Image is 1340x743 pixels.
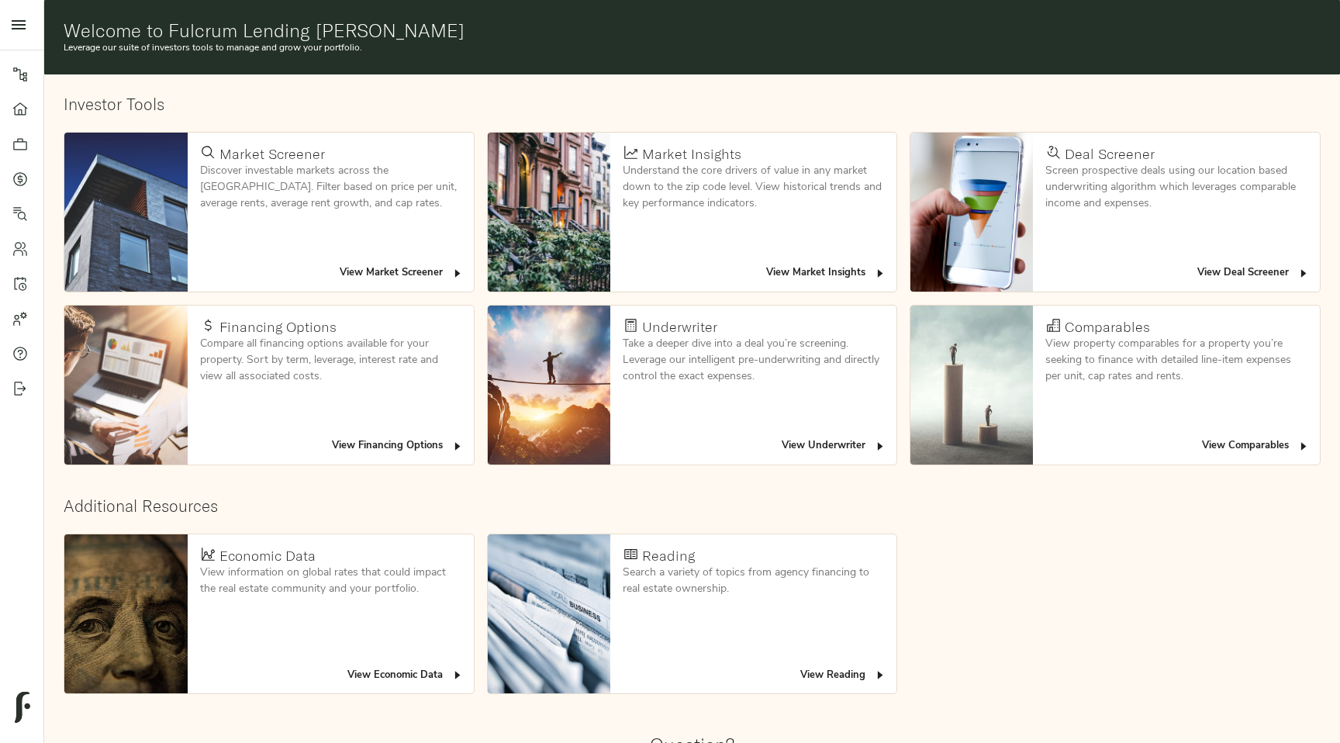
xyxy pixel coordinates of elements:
[219,146,325,163] h4: Market Screener
[778,434,890,458] button: View Underwriter
[800,667,886,685] span: View Reading
[219,548,316,565] h4: Economic Data
[340,264,464,282] span: View Market Screener
[910,306,1033,465] img: Comparables
[1045,163,1307,212] p: Screen prospective deals using our location based underwriting algorithm which leverages comparab...
[344,664,468,688] button: View Economic Data
[642,319,717,336] h4: Underwriter
[15,692,30,723] img: logo
[1045,336,1307,385] p: View property comparables for a property you’re seeking to finance with detailed line-item expens...
[328,434,468,458] button: View Financing Options
[200,336,461,385] p: Compare all financing options available for your property. Sort by term, leverage, interest rate ...
[1197,264,1310,282] span: View Deal Screener
[488,306,610,465] img: Underwriter
[796,664,890,688] button: View Reading
[64,95,1320,114] h2: Investor Tools
[623,336,884,385] p: Take a deeper dive into a deal you’re screening. Leverage our intelligent pre-underwriting and di...
[766,264,886,282] span: View Market Insights
[64,133,187,292] img: Market Screener
[64,534,187,693] img: Economic Data
[488,133,610,292] img: Market Insights
[762,261,890,285] button: View Market Insights
[623,163,884,212] p: Understand the core drivers of value in any market down to the zip code level. View historical tr...
[642,548,695,565] h4: Reading
[200,565,461,597] p: View information on global rates that could impact the real estate community and your portfolio.
[642,146,741,163] h4: Market Insights
[782,437,886,455] span: View Underwriter
[64,19,1321,41] h1: Welcome to Fulcrum Lending [PERSON_NAME]
[488,534,610,693] img: Reading
[623,565,884,597] p: Search a variety of topics from agency financing to real estate ownership.
[1065,319,1150,336] h4: Comparables
[336,261,468,285] button: View Market Screener
[1193,261,1314,285] button: View Deal Screener
[347,667,464,685] span: View Economic Data
[1198,434,1314,458] button: View Comparables
[1065,146,1155,163] h4: Deal Screener
[219,319,337,336] h4: Financing Options
[64,41,1321,55] p: Leverage our suite of investors tools to manage and grow your portfolio.
[910,133,1033,292] img: Deal Screener
[332,437,464,455] span: View Financing Options
[64,496,1320,516] h2: Additional Resources
[200,163,461,212] p: Discover investable markets across the [GEOGRAPHIC_DATA]. Filter based on price per unit, average...
[1202,437,1310,455] span: View Comparables
[64,306,187,465] img: Financing Options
